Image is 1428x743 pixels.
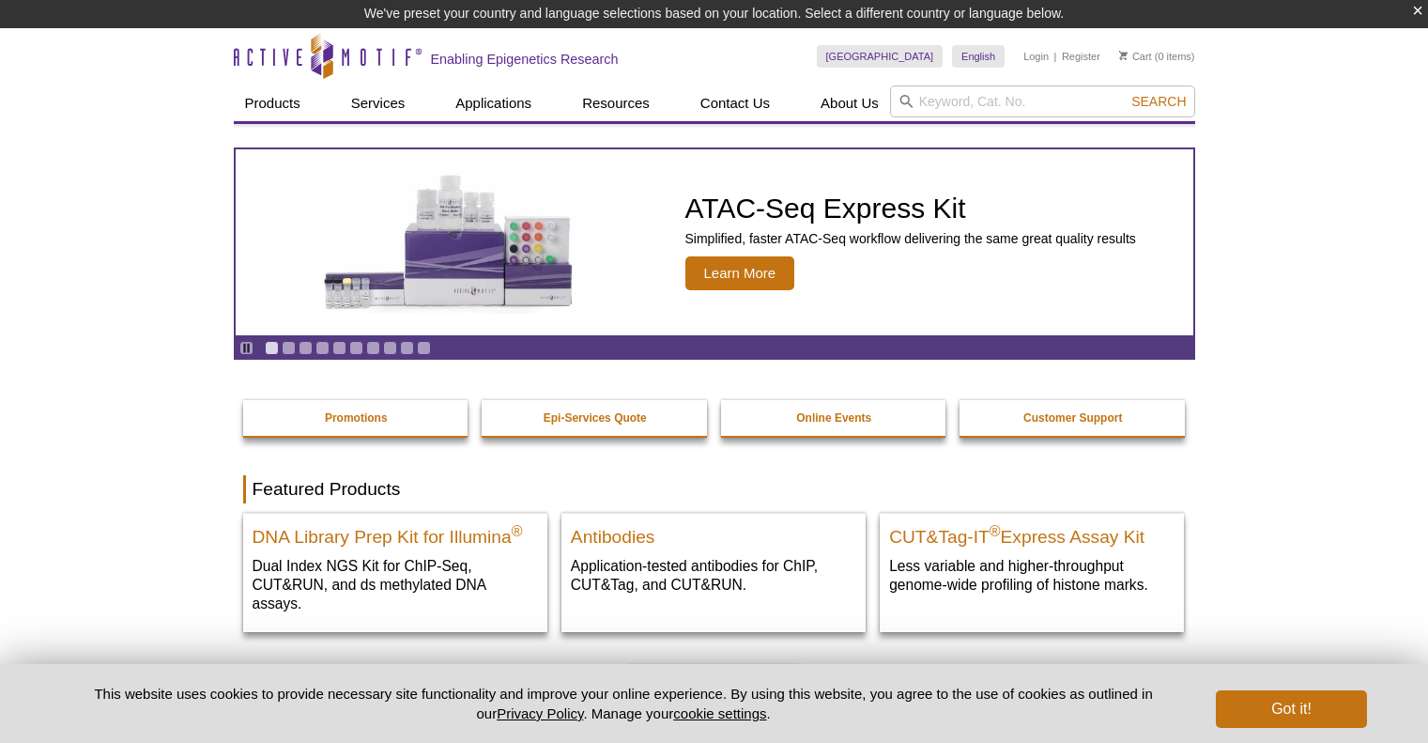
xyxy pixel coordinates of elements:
[571,85,661,121] a: Resources
[1023,50,1049,63] a: Login
[960,400,1187,436] a: Customer Support
[1023,411,1122,425] strong: Customer Support
[400,341,414,355] a: Go to slide 9
[253,556,538,613] p: Dual Index NGS Kit for ChIP-Seq, CUT&RUN, and ds methylated DNA assays.
[234,85,312,121] a: Products
[332,341,346,355] a: Go to slide 5
[1119,45,1195,68] li: (0 items)
[340,85,417,121] a: Services
[1062,50,1100,63] a: Register
[296,171,606,314] img: ATAC-Seq Express Kit
[299,341,313,355] a: Go to slide 3
[243,400,470,436] a: Promotions
[497,705,583,721] a: Privacy Policy
[315,341,330,355] a: Go to slide 4
[325,411,388,425] strong: Promotions
[1216,690,1366,728] button: Got it!
[1119,50,1152,63] a: Cart
[889,519,1175,547] h2: CUT&Tag-IT Express Assay Kit
[1054,45,1057,68] li: |
[721,400,948,436] a: Online Events
[880,513,1184,613] a: CUT&Tag-IT® Express Assay Kit CUT&Tag-IT®Express Assay Kit Less variable and higher-throughput ge...
[809,85,890,121] a: About Us
[265,341,279,355] a: Go to slide 1
[366,341,380,355] a: Go to slide 7
[417,341,431,355] a: Go to slide 10
[1131,94,1186,109] span: Search
[482,400,709,436] a: Epi-Services Quote
[243,475,1186,503] h2: Featured Products
[817,45,944,68] a: [GEOGRAPHIC_DATA]
[673,705,766,721] button: cookie settings
[282,341,296,355] a: Go to slide 2
[561,513,866,613] a: All Antibodies Antibodies Application-tested antibodies for ChIP, CUT&Tag, and CUT&RUN.
[236,149,1193,335] article: ATAC-Seq Express Kit
[349,341,363,355] a: Go to slide 6
[890,85,1195,117] input: Keyword, Cat. No.
[544,411,647,425] strong: Epi-Services Quote
[889,556,1175,595] p: Less variable and higher-throughput genome-wide profiling of histone marks​.
[253,519,538,547] h2: DNA Library Prep Kit for Illumina
[796,411,871,425] strong: Online Events
[685,230,1136,247] p: Simplified, faster ATAC-Seq workflow delivering the same great quality results
[571,556,856,595] p: Application-tested antibodies for ChIP, CUT&Tag, and CUT&RUN.
[243,513,547,632] a: DNA Library Prep Kit for Illumina DNA Library Prep Kit for Illumina® Dual Index NGS Kit for ChIP-...
[431,51,619,68] h2: Enabling Epigenetics Research
[239,341,253,355] a: Toggle autoplay
[571,519,856,547] h2: Antibodies
[236,149,1193,335] a: ATAC-Seq Express Kit ATAC-Seq Express Kit Simplified, faster ATAC-Seq workflow delivering the sam...
[383,341,397,355] a: Go to slide 8
[444,85,543,121] a: Applications
[1119,51,1128,60] img: Your Cart
[990,523,1001,539] sup: ®
[689,85,781,121] a: Contact Us
[62,684,1186,723] p: This website uses cookies to provide necessary site functionality and improve your online experie...
[1126,93,1191,110] button: Search
[952,45,1005,68] a: English
[685,194,1136,223] h2: ATAC-Seq Express Kit
[685,256,795,290] span: Learn More
[512,523,523,539] sup: ®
